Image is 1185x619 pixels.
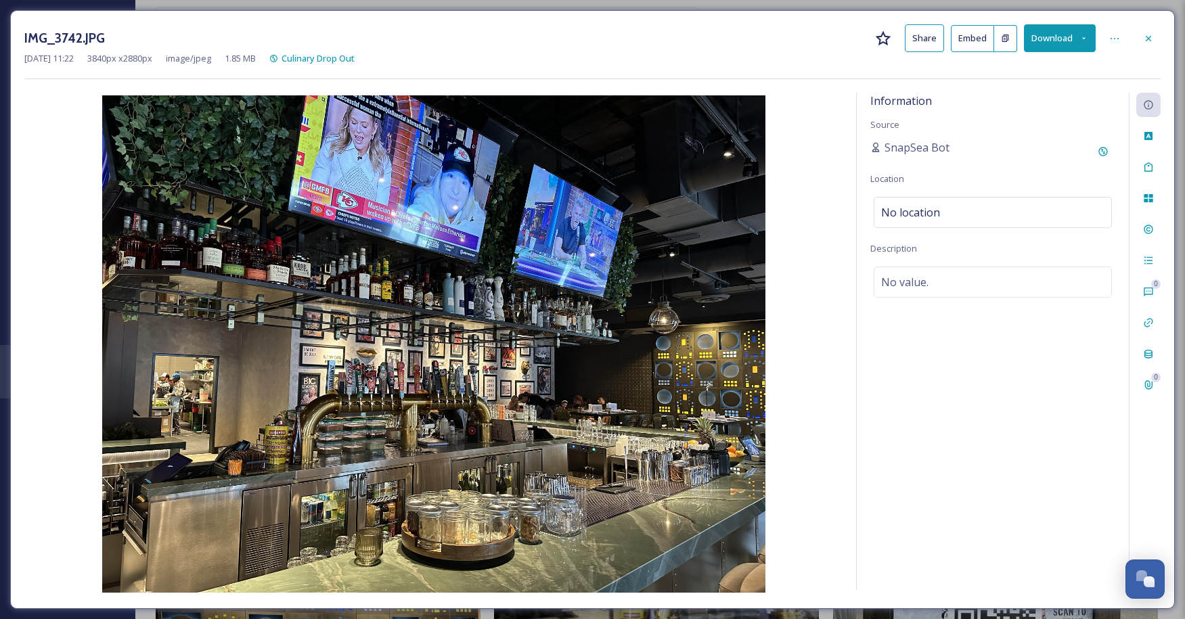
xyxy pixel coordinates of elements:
[881,274,929,290] span: No value.
[905,24,944,52] button: Share
[870,173,904,185] span: Location
[1151,373,1161,382] div: 0
[225,52,256,65] span: 1.85 MB
[24,52,74,65] span: [DATE] 11:22
[870,118,899,131] span: Source
[1024,24,1096,52] button: Download
[1125,559,1165,599] button: Open Chat
[282,52,355,64] span: Culinary Drop Out
[24,95,843,593] img: S8z2vjk.JPG
[870,93,932,108] span: Information
[881,204,940,221] span: No location
[870,242,917,254] span: Description
[24,28,105,48] h3: IMG_3742.JPG
[87,52,152,65] span: 3840 px x 2880 px
[166,52,211,65] span: image/jpeg
[1151,279,1161,289] div: 0
[951,25,994,52] button: Embed
[885,139,949,156] span: SnapSea Bot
